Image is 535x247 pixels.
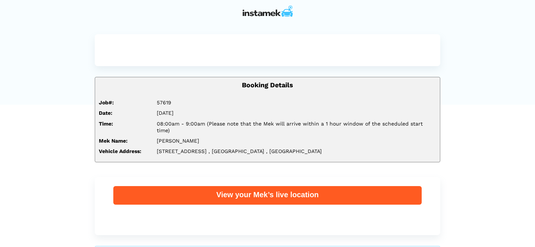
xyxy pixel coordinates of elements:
strong: Time: [99,121,113,127]
div: [DATE] [151,110,442,116]
strong: Vehicle Address: [99,148,141,154]
div: View your Mek’s live location [113,190,422,199]
span: [STREET_ADDRESS] [157,148,207,154]
strong: Mek Name: [99,138,127,144]
strong: Date: [99,110,112,116]
span: , [GEOGRAPHIC_DATA] [208,148,264,154]
div: 57619 [151,99,442,106]
span: , [GEOGRAPHIC_DATA] [266,148,322,154]
div: [PERSON_NAME] [151,137,442,144]
h5: Booking Details [99,81,436,89]
div: 08:00am - 9:00am (Please note that the Mek will arrive within a 1 hour window of the scheduled st... [151,120,442,134]
strong: Job#: [99,100,114,105]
